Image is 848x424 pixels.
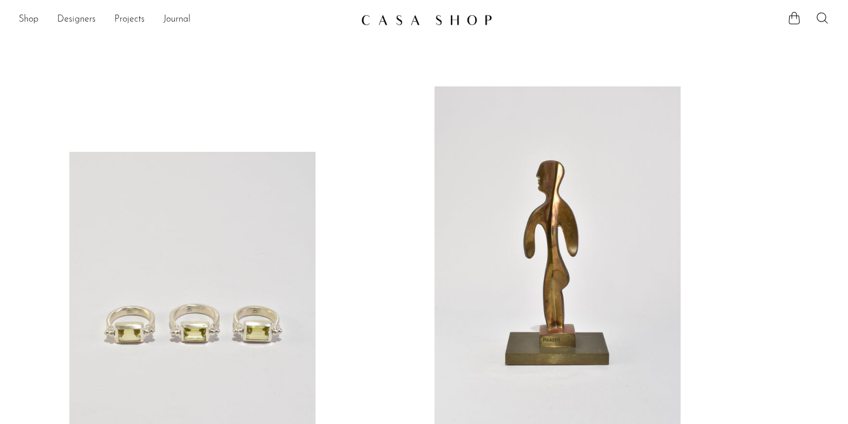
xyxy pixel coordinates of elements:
a: Designers [57,12,96,27]
ul: NEW HEADER MENU [19,10,352,30]
nav: Desktop navigation [19,10,352,30]
a: Shop [19,12,38,27]
a: Projects [114,12,145,27]
a: Journal [163,12,191,27]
